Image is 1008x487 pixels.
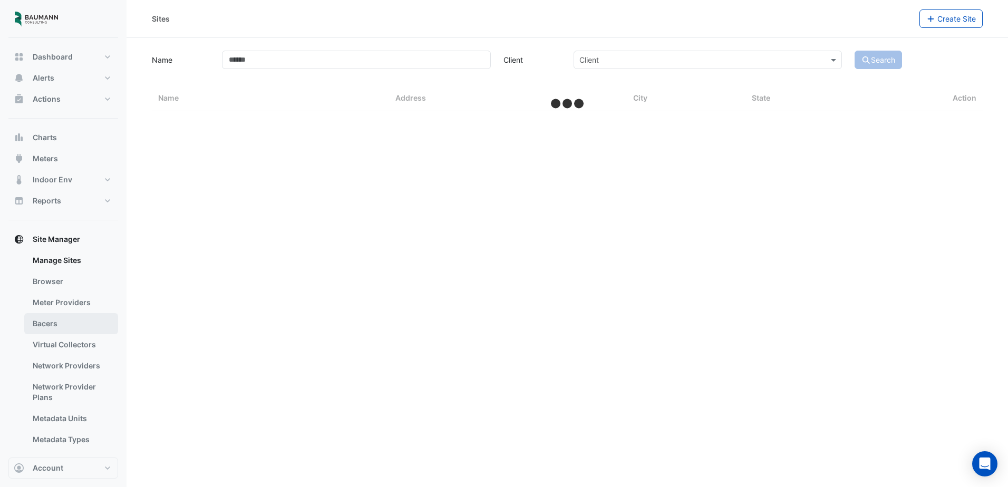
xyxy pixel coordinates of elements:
span: Dashboard [33,52,73,62]
a: Manage Sites [24,250,118,271]
app-icon: Alerts [14,73,24,83]
button: Actions [8,89,118,110]
a: Virtual Collectors [24,334,118,355]
span: Charts [33,132,57,143]
app-icon: Site Manager [14,234,24,245]
button: Dashboard [8,46,118,67]
span: Meters [33,153,58,164]
span: Actions [33,94,61,104]
a: Network Providers [24,355,118,376]
span: Site Manager [33,234,80,245]
app-icon: Actions [14,94,24,104]
a: Network Provider Plans [24,376,118,408]
app-icon: Meters [14,153,24,164]
a: Metadata Units [24,408,118,429]
app-icon: Reports [14,196,24,206]
a: Metadata Types [24,429,118,450]
span: State [752,93,770,102]
label: Name [146,51,216,69]
a: Meter Providers [24,292,118,313]
span: Reports [33,196,61,206]
a: Browser [24,271,118,292]
span: Name [158,93,179,102]
button: Account [8,457,118,479]
span: Account [33,463,63,473]
span: Alerts [33,73,54,83]
button: Alerts [8,67,118,89]
span: Indoor Env [33,174,72,185]
label: Client [497,51,567,69]
button: Meters [8,148,118,169]
div: Sites [152,13,170,24]
button: Indoor Env [8,169,118,190]
app-icon: Dashboard [14,52,24,62]
span: Action [953,92,976,104]
button: Site Manager [8,229,118,250]
span: City [633,93,647,102]
a: Metadata [24,450,118,471]
button: Reports [8,190,118,211]
img: Company Logo [13,8,60,30]
app-icon: Charts [14,132,24,143]
button: Charts [8,127,118,148]
span: Address [395,93,426,102]
a: Bacers [24,313,118,334]
div: Open Intercom Messenger [972,451,997,476]
app-icon: Indoor Env [14,174,24,185]
span: Create Site [937,14,976,23]
button: Create Site [919,9,983,28]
